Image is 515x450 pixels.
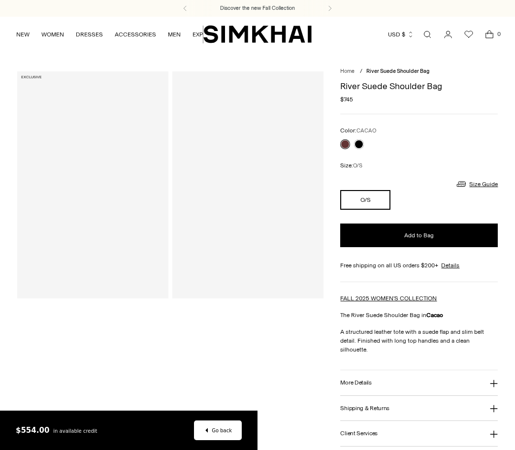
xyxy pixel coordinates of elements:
label: Color: [340,126,376,135]
div: / [360,67,362,76]
button: More Details [340,370,498,395]
a: Home [340,68,354,74]
p: A structured leather tote with a suede flap and slim belt detail. Finished with long top handles ... [340,327,498,354]
a: SIMKHAI [203,25,312,44]
a: Open cart modal [480,25,499,44]
p: The River Suede Shoulder Bag in [340,311,498,320]
button: Shipping & Returns [340,396,498,421]
span: Add to Bag [404,231,434,240]
a: FALL 2025 WOMEN'S COLLECTION [340,295,437,302]
span: CACAO [356,128,376,134]
a: ACCESSORIES [115,24,156,45]
div: Free shipping on all US orders $200+ [340,261,498,270]
a: Discover the new Fall Collection [220,4,295,12]
a: NEW [16,24,30,45]
a: Open search modal [418,25,437,44]
h1: River Suede Shoulder Bag [340,82,498,91]
a: EXPLORE [193,24,218,45]
label: Size: [340,161,362,170]
h3: Client Services [340,430,378,437]
a: Details [441,261,459,270]
a: Size Guide [455,178,498,190]
button: Client Services [340,421,498,446]
nav: breadcrumbs [340,67,498,76]
a: River Suede Shoulder Bag [172,71,323,298]
span: Go back [212,428,232,433]
button: USD $ [388,24,414,45]
span: 0 [494,30,503,38]
button: Go back [194,420,242,440]
a: River Suede Shoulder Bag [17,71,168,298]
span: River Suede Shoulder Bag [366,68,429,74]
a: DRESSES [76,24,103,45]
span: $554.00 [16,425,49,436]
button: O/S [340,190,390,210]
a: WOMEN [41,24,64,45]
h3: More Details [340,380,371,386]
span: in available credit [53,427,97,435]
a: Go to the account page [438,25,458,44]
h3: Shipping & Returns [340,405,389,412]
a: MEN [168,24,181,45]
strong: Cacao [426,312,443,319]
button: Add to Bag [340,224,498,247]
span: $745 [340,95,353,104]
span: O/S [353,162,362,169]
a: Wishlist [459,25,479,44]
